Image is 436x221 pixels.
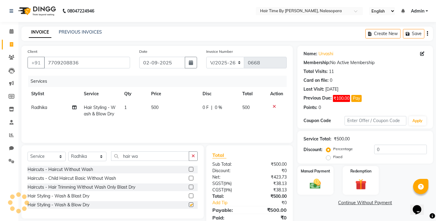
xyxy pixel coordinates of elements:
button: +91 [28,57,45,68]
div: Total: [208,193,249,200]
span: | [211,104,212,111]
iframe: chat widget [410,197,430,215]
button: Apply [409,116,426,125]
img: _gift.svg [352,178,370,191]
img: _cash.svg [306,178,324,190]
label: Percentage [333,146,353,152]
div: ₹500.00 [249,206,291,214]
div: Discount: [304,147,322,153]
button: Save [403,29,424,38]
div: 0 [319,104,321,111]
div: Name: [304,51,317,57]
div: Previous Due: [304,95,332,102]
input: Enter Offer / Coupon Code [345,116,406,125]
span: 9% [225,187,231,192]
div: ₹0 [249,168,291,174]
div: Net: [208,174,249,180]
a: Add Tip [208,200,256,206]
div: Haircuts - Hair Trimming Without Wash Only Blast Dry [28,184,135,190]
img: logo [16,2,58,20]
div: No Active Membership [304,60,427,66]
a: Urvashi [319,51,333,57]
th: Stylist [28,87,80,101]
div: ₹38.13 [249,187,291,193]
div: ( ) [208,187,249,193]
span: 500 [242,105,250,110]
div: Service Total: [304,136,331,142]
span: Total [212,152,226,158]
div: ₹423.73 [249,174,291,180]
div: Haircuts - Haircut Without Wash [28,166,93,173]
span: SGST [212,181,223,186]
a: PREVIOUS INVOICES [59,29,102,35]
span: 500 [151,105,158,110]
span: Admin [411,8,424,14]
div: Card on file: [304,77,329,84]
input: Search by Name/Mobile/Email/Code [44,57,130,68]
label: Manual Payment [301,168,330,174]
div: ₹500.00 [249,161,291,168]
div: Membership: [304,60,330,66]
span: CGST [212,187,224,193]
label: Date [139,49,147,54]
div: Payable: [208,206,249,214]
span: 0 % [215,104,222,111]
th: Price [147,87,199,101]
button: Pay [351,95,362,102]
label: Invoice Number [206,49,233,54]
span: ₹100.00 [333,95,350,102]
span: 0 F [203,104,209,111]
th: Service [80,87,121,101]
th: Disc [199,87,239,101]
b: 08047224946 [67,2,94,20]
span: Hair Styling - Wash & Blow Dry [84,105,116,117]
span: 1 [124,105,127,110]
div: Points: [304,104,317,111]
div: ₹38.13 [249,180,291,187]
div: ( ) [208,180,249,187]
a: INVOICE [29,27,51,38]
button: Create New [365,29,401,38]
div: Coupon Code [304,118,345,124]
div: Hair Styling - Wash & Blow Dry [28,202,89,208]
th: Qty [121,87,147,101]
div: Services [28,76,291,87]
div: Haircuts - Child Haircut Basic Without Wash [28,175,116,182]
div: Discount: [208,168,249,174]
th: Action [266,87,287,101]
label: Client [28,49,37,54]
span: Radhika [31,105,47,110]
div: ₹500.00 [249,193,291,200]
a: Continue Without Payment [299,200,432,206]
div: Last Visit: [304,86,324,92]
div: Hair Styling - Wash & Blast Dry [28,193,89,199]
div: [DATE] [325,86,338,92]
th: Total [239,87,266,101]
div: ₹0 [256,200,291,206]
input: Search or Scan [111,151,189,161]
label: Fixed [333,154,342,160]
div: ₹500.00 [334,136,350,142]
span: 9% [225,181,230,186]
div: Total Visits: [304,68,328,75]
div: 11 [329,68,334,75]
label: Redemption [350,168,371,174]
div: 0 [330,77,332,84]
div: Sub Total: [208,161,249,168]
